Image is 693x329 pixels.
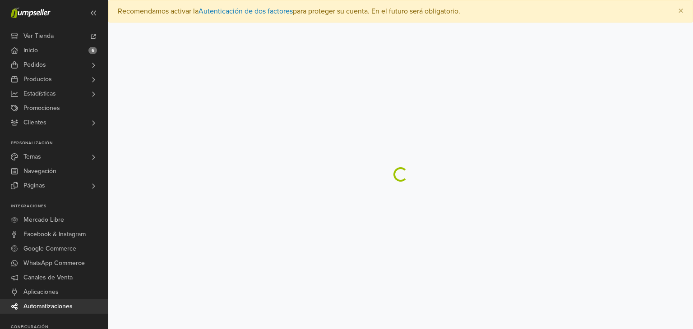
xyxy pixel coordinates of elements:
span: Canales de Venta [23,270,73,285]
span: Productos [23,72,52,87]
p: Integraciones [11,204,108,209]
span: Facebook & Instagram [23,227,86,242]
span: Mercado Libre [23,213,64,227]
p: Personalización [11,141,108,146]
span: Ver Tienda [23,29,54,43]
button: Close [669,0,693,22]
span: Inicio [23,43,38,58]
span: WhatsApp Commerce [23,256,85,270]
span: Temas [23,150,41,164]
span: Pedidos [23,58,46,72]
span: Estadísticas [23,87,56,101]
span: Navegación [23,164,56,178]
span: Google Commerce [23,242,76,256]
span: Promociones [23,101,60,115]
span: Clientes [23,115,46,130]
span: 6 [88,47,97,54]
span: Automatizaciones [23,299,73,314]
span: Aplicaciones [23,285,59,299]
a: Autenticación de dos factores [199,7,293,16]
span: × [678,5,684,18]
span: Páginas [23,178,45,193]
